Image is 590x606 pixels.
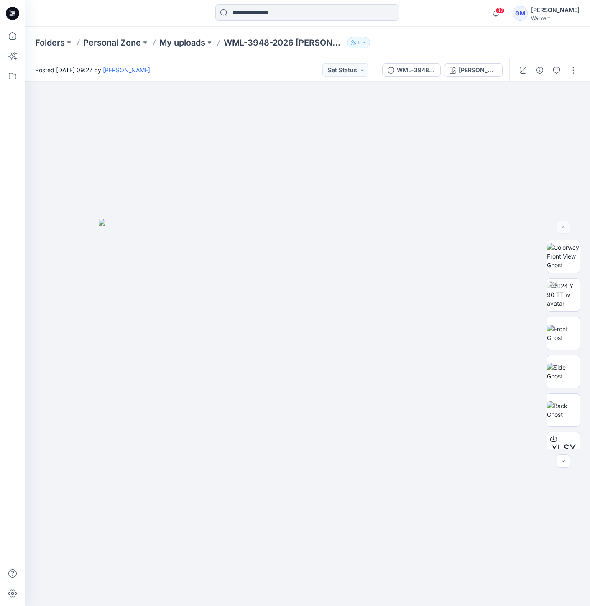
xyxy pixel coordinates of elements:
div: [PERSON_NAME] Wash [459,66,497,75]
a: Folders [35,37,65,48]
img: 2024 Y 90 TT w avatar [547,281,580,308]
img: Front Ghost [547,325,580,342]
a: Personal Zone [83,37,141,48]
img: Back Ghost [547,401,580,419]
a: My uploads [159,37,205,48]
button: Details [533,63,547,77]
div: WML-3948-2026 [PERSON_NAME] Cuffed Pants-29 Inseam_Full Colorway [397,66,435,75]
button: [PERSON_NAME] Wash [444,63,503,77]
div: Walmart [531,15,580,21]
div: [PERSON_NAME] [531,5,580,15]
a: [PERSON_NAME] [103,66,150,74]
span: Posted [DATE] 09:27 by [35,66,150,74]
p: 1 [358,38,360,47]
button: 1 [347,37,370,48]
p: WML-3948-2026 [PERSON_NAME] Cuffed Pants-29 Inseam [224,37,344,48]
span: XLSX [551,441,576,456]
div: GM [513,6,528,21]
img: Side Ghost [547,363,580,380]
img: Colorway Front View Ghost [547,243,580,269]
span: 87 [495,7,505,14]
button: WML-3948-2026 [PERSON_NAME] Cuffed Pants-29 Inseam_Full Colorway [382,63,441,77]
